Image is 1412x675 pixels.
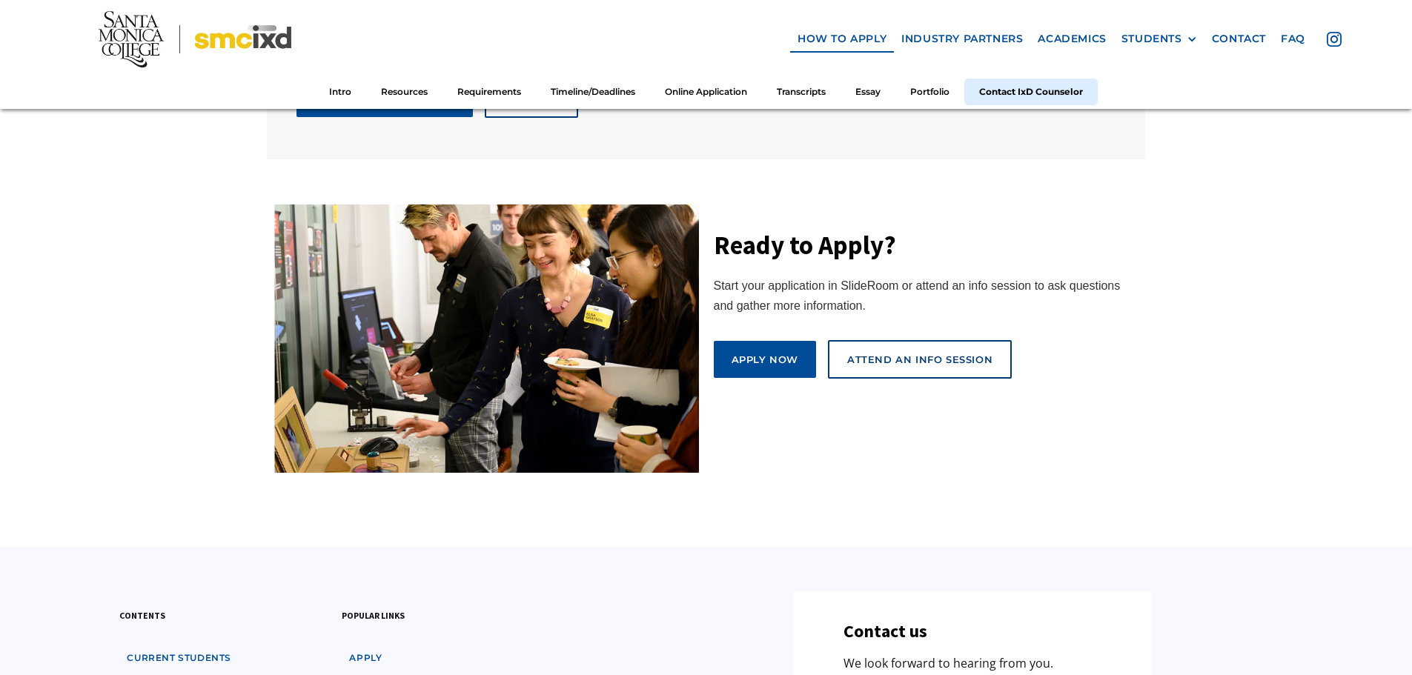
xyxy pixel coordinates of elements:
[843,654,1053,674] p: We look forward to hearing from you.
[443,78,536,105] a: Requirements
[342,608,405,622] h3: popular links
[732,353,798,366] div: Apply Now
[119,608,165,622] h3: contents
[790,25,894,53] a: how to apply
[714,276,1138,316] div: Start your application in SlideRoom or attend an info session to ask questions and gather more in...
[1327,32,1342,47] img: icon - instagram
[1030,25,1113,53] a: Academics
[964,78,1098,105] a: Contact IxD Counselor
[342,645,389,672] a: apply
[895,78,964,105] a: Portfolio
[1121,33,1182,45] div: STUDENTS
[762,78,841,105] a: Transcripts
[119,645,239,672] a: Current students
[847,353,992,366] div: attend an info session
[314,78,366,105] a: Intro
[1204,25,1273,53] a: contact
[828,340,1012,379] a: attend an info session
[714,341,816,378] a: Apply Now
[99,11,291,67] img: Santa Monica College - SMC IxD logo
[536,78,650,105] a: Timeline/Deadlines
[366,78,443,105] a: Resources
[1121,33,1197,45] div: STUDENTS
[714,227,1138,264] h3: Ready to Apply?
[650,78,762,105] a: Online Application
[894,25,1030,53] a: industry partners
[843,621,927,642] h3: Contact us
[1273,25,1313,53] a: faq
[841,78,895,105] a: Essay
